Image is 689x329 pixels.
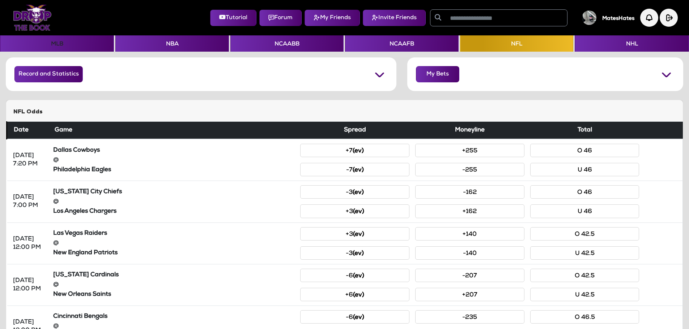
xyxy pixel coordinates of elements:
strong: [US_STATE] Cardinals [53,272,119,278]
button: +140 [415,227,524,241]
th: Date [7,122,50,139]
button: -207 [415,269,524,282]
th: Total [527,122,642,139]
h5: MatesHates [602,16,634,22]
button: U 46 [530,163,639,176]
div: [DATE] 7:00 PM [13,193,44,210]
button: -7(ev) [300,163,409,176]
button: U 46 [530,204,639,218]
small: (ev) [353,148,364,154]
small: (ev) [353,209,364,215]
small: (ev) [353,167,364,173]
button: -6(ev) [300,269,409,282]
strong: Dallas Cowboys [53,147,100,153]
button: -140 [415,246,524,260]
button: My Friends [305,10,360,26]
button: -3(ev) [300,246,409,260]
button: NCAAFB [345,35,458,52]
button: O 46 [530,144,639,157]
button: O 46.5 [530,310,639,324]
button: +6(ev) [300,288,409,301]
button: +3(ev) [300,204,409,218]
button: U 42.5 [530,246,639,260]
button: -235 [415,310,524,324]
button: +3(ev) [300,227,409,241]
small: (ev) [353,315,364,321]
div: @ [53,198,295,206]
button: NBA [115,35,229,52]
button: +7(ev) [300,144,409,157]
button: -3(ev) [300,185,409,199]
button: NFL [460,35,573,52]
h5: NFL Odds [13,109,676,116]
button: -255 [415,163,524,176]
img: Logo [13,5,52,31]
button: Record and Statistics [14,66,83,82]
small: (ev) [353,231,364,238]
small: (ev) [353,292,364,298]
button: +207 [415,288,524,301]
button: O 42.5 [530,227,639,241]
strong: New Orleans Saints [53,291,111,298]
strong: [US_STATE] City Chiefs [53,189,122,195]
img: User [582,10,596,25]
img: Notification [640,9,658,27]
small: (ev) [353,190,364,196]
div: @ [53,156,295,164]
button: My Bets [416,66,459,82]
strong: Philadelphia Eagles [53,167,111,173]
strong: Cincinnati Bengals [53,313,107,320]
small: (ev) [353,273,364,279]
div: [DATE] 7:20 PM [13,152,44,168]
button: Forum [259,10,302,26]
button: O 42.5 [530,269,639,282]
div: [DATE] 12:00 PM [13,235,44,252]
button: -6(ev) [300,310,409,324]
th: Game [50,122,298,139]
div: @ [53,281,295,289]
strong: Los Angeles Chargers [53,208,116,215]
button: O 46 [530,185,639,199]
button: Tutorial [210,10,256,26]
th: Moneyline [412,122,527,139]
small: (ev) [353,251,364,257]
div: [DATE] 12:00 PM [13,277,44,293]
button: Invite Friends [363,10,426,26]
button: +162 [415,204,524,218]
button: U 42.5 [530,288,639,301]
div: @ [53,239,295,247]
button: +255 [415,144,524,157]
strong: New England Patriots [53,250,118,256]
button: NCAABB [230,35,344,52]
button: NHL [575,35,689,52]
button: -162 [415,185,524,199]
strong: Las Vegas Raiders [53,230,107,237]
th: Spread [297,122,412,139]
